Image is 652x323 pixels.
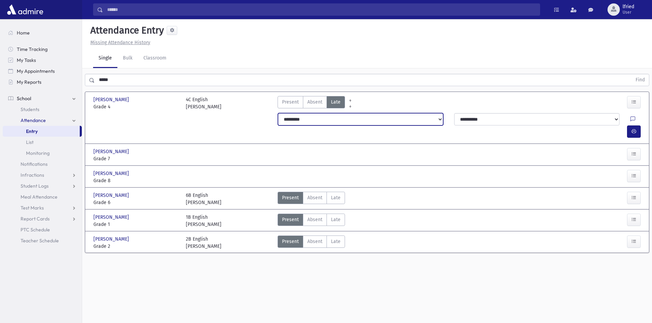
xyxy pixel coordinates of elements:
span: [PERSON_NAME] [93,148,130,155]
div: 1B English [PERSON_NAME] [186,214,221,228]
a: PTC Schedule [3,224,82,235]
span: Grade 6 [93,199,179,206]
span: List [26,139,34,145]
span: Present [282,194,299,201]
span: Test Marks [21,205,44,211]
span: Students [21,106,39,112]
span: Absent [307,238,322,245]
span: [PERSON_NAME] [93,214,130,221]
span: [PERSON_NAME] [93,235,130,243]
span: Grade 1 [93,221,179,228]
span: My Appointments [17,68,55,74]
span: Grade 8 [93,177,179,184]
span: [PERSON_NAME] [93,96,130,103]
button: Find [631,74,649,86]
div: AttTypes [278,214,345,228]
input: Search [103,3,540,16]
a: My Reports [3,77,82,88]
span: Late [331,238,341,245]
span: [PERSON_NAME] [93,192,130,199]
a: Student Logs [3,180,82,191]
span: Absent [307,98,322,106]
a: Attendance [3,115,82,126]
span: PTC Schedule [21,227,50,233]
a: Students [3,104,82,115]
span: [PERSON_NAME] [93,170,130,177]
a: Single [93,49,117,68]
a: Entry [3,126,80,137]
a: Test Marks [3,202,82,213]
span: Attendance [21,117,46,123]
span: Notifications [21,161,48,167]
a: Report Cards [3,213,82,224]
a: Classroom [138,49,172,68]
span: Absent [307,194,322,201]
span: Infractions [21,172,44,178]
span: Late [331,216,341,223]
a: Missing Attendance History [88,40,150,45]
a: Time Tracking [3,44,82,55]
span: My Tasks [17,57,36,63]
a: Home [3,27,82,38]
a: School [3,93,82,104]
span: Grade 2 [93,243,179,250]
span: Absent [307,216,322,223]
span: Present [282,98,299,106]
h5: Attendance Entry [88,25,164,36]
span: Home [17,30,30,36]
a: Bulk [117,49,138,68]
div: AttTypes [278,235,345,250]
span: Late [331,98,341,106]
a: Meal Attendance [3,191,82,202]
div: 4C English [PERSON_NAME] [186,96,221,110]
span: Late [331,194,341,201]
a: Teacher Schedule [3,235,82,246]
div: AttTypes [278,192,345,206]
a: Notifications [3,159,82,170]
a: Monitoring [3,148,82,159]
span: Meal Attendance [21,194,57,200]
a: List [3,137,82,148]
span: Monitoring [26,150,50,156]
div: 6B English [PERSON_NAME] [186,192,221,206]
span: lfried [623,4,634,10]
a: Infractions [3,170,82,180]
u: Missing Attendance History [90,40,150,45]
span: Teacher Schedule [21,238,59,244]
span: Time Tracking [17,46,48,52]
div: AttTypes [278,96,345,110]
span: School [17,95,31,102]
span: Entry [26,128,38,134]
span: Grade 4 [93,103,179,110]
span: Present [282,238,299,245]
a: My Tasks [3,55,82,66]
span: Present [282,216,299,223]
span: Report Cards [21,216,50,222]
span: Grade 7 [93,155,179,162]
span: My Reports [17,79,41,85]
div: 2B English [PERSON_NAME] [186,235,221,250]
a: My Appointments [3,66,82,77]
span: Student Logs [21,183,49,189]
span: User [623,10,634,15]
img: AdmirePro [5,3,45,16]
